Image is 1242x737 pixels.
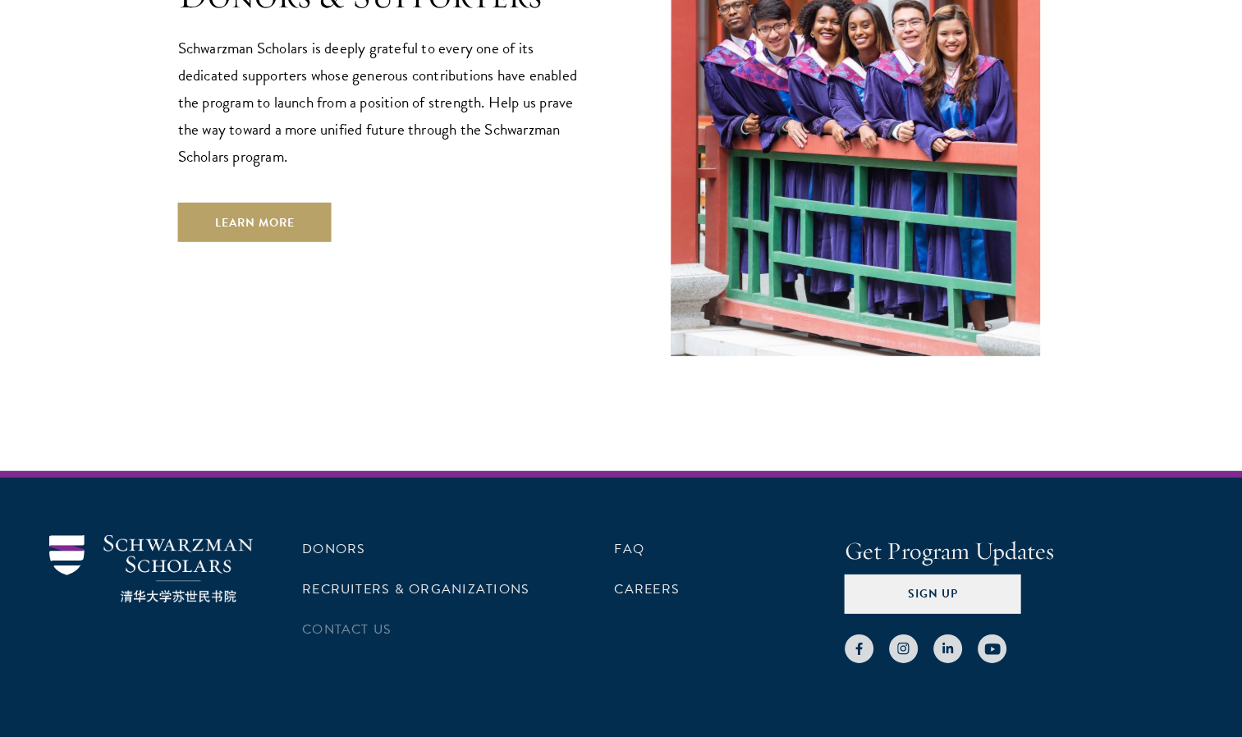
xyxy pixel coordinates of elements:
a: FAQ [614,539,644,559]
img: Schwarzman Scholars [49,535,253,603]
a: Recruiters & Organizations [302,579,529,599]
a: Learn More [178,203,332,242]
a: Donors [302,539,365,559]
h4: Get Program Updates [845,535,1193,568]
a: Careers [614,579,680,599]
p: Schwarzman Scholars is deeply grateful to every one of its dedicated supporters whose generous co... [178,34,589,170]
a: Contact Us [302,620,392,639]
button: Sign Up [845,574,1021,614]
